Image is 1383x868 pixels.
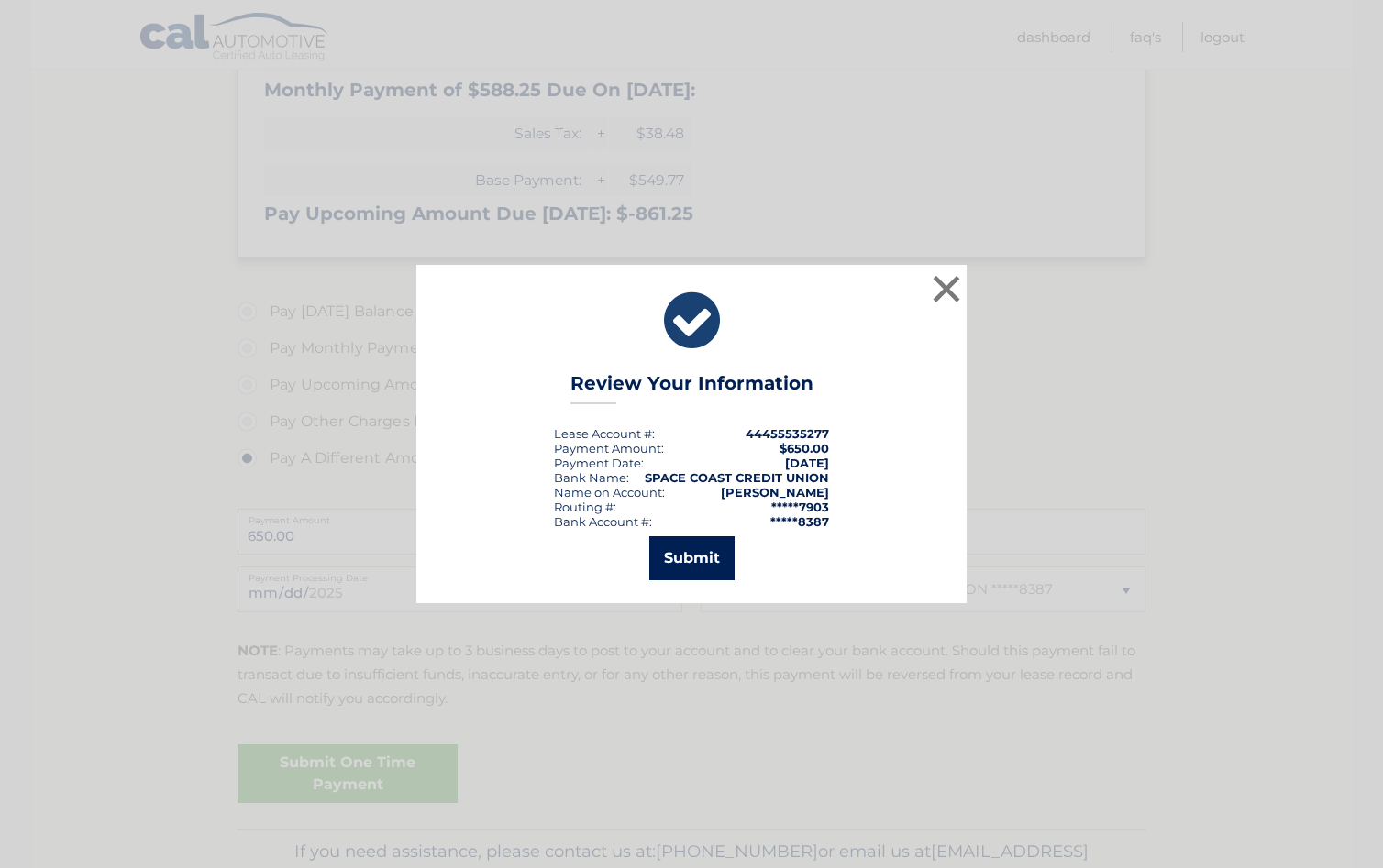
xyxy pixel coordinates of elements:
[554,514,652,529] div: Bank Account #:
[554,426,655,441] div: Lease Account #:
[554,500,616,514] div: Routing #:
[721,485,829,500] strong: [PERSON_NAME]
[554,441,664,456] div: Payment Amount:
[554,485,665,500] div: Name on Account:
[746,426,829,441] strong: 44455535277
[570,372,813,404] h3: Review Your Information
[785,456,829,470] span: [DATE]
[554,456,644,470] div: :
[645,470,829,485] strong: SPACE COAST CREDIT UNION
[554,456,641,470] span: Payment Date
[928,270,965,307] button: ×
[780,441,829,456] span: $650.00
[554,470,629,485] div: Bank Name:
[649,536,735,580] button: Submit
